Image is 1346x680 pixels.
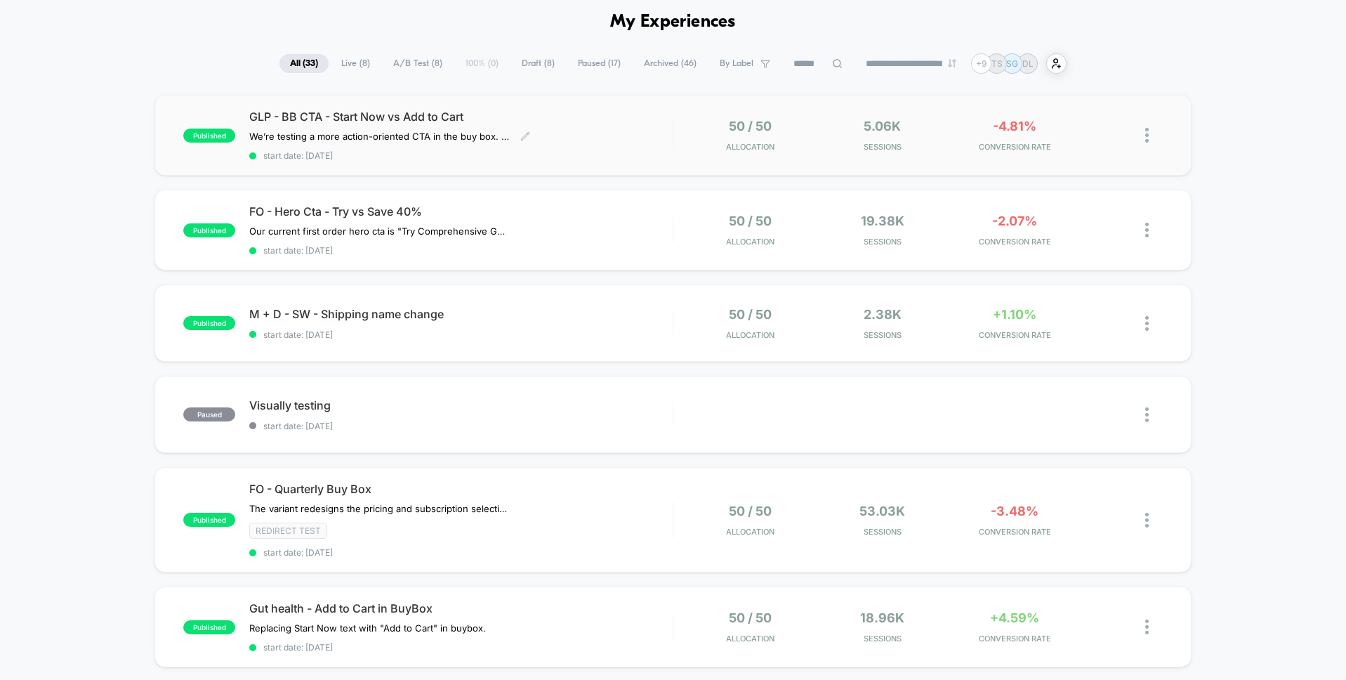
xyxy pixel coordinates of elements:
span: Paused ( 17 ) [567,54,631,73]
span: published [183,316,235,330]
span: Sessions [820,634,945,643]
span: 2.38k [864,307,902,322]
span: 50 / 50 [729,119,772,133]
span: M + D - SW - Shipping name change [249,307,672,321]
span: Allocation [726,634,774,643]
span: Allocation [726,142,774,152]
span: 50 / 50 [729,610,772,625]
span: FO - Quarterly Buy Box [249,482,672,496]
span: A/B Test ( 8 ) [383,54,453,73]
span: FO - Hero Cta - Try vs Save 40% [249,204,672,218]
span: CONVERSION RATE [952,527,1077,537]
span: 53.03k [859,504,905,518]
img: close [1145,223,1149,237]
span: CONVERSION RATE [952,330,1077,340]
span: start date: [DATE] [249,245,672,256]
span: Archived ( 46 ) [633,54,707,73]
span: start date: [DATE] [249,421,672,431]
span: CONVERSION RATE [952,634,1077,643]
span: 50 / 50 [729,307,772,322]
img: close [1145,620,1149,634]
div: + 9 [971,53,991,74]
img: close [1145,128,1149,143]
span: -4.81% [993,119,1036,133]
span: Sessions [820,330,945,340]
span: The variant redesigns the pricing and subscription selection interface by introducing a more stru... [249,503,510,514]
span: 50 / 50 [729,214,772,228]
span: published [183,513,235,527]
span: start date: [DATE] [249,329,672,340]
p: TS [991,58,1003,69]
span: 19.38k [861,214,904,228]
span: Allocation [726,237,774,247]
span: Sessions [820,527,945,537]
span: published [183,223,235,237]
span: +1.10% [993,307,1036,322]
span: -3.48% [991,504,1038,518]
span: CONVERSION RATE [952,142,1077,152]
span: Allocation [726,330,774,340]
span: Visually testing [249,398,672,412]
p: DL [1022,58,1034,69]
span: paused [183,407,235,421]
p: SG [1006,58,1018,69]
span: start date: [DATE] [249,642,672,653]
span: GLP - BB CTA - Start Now vs Add to Cart [249,110,672,124]
span: Redirect Test [249,523,327,539]
span: 50 / 50 [729,504,772,518]
span: +4.59% [990,610,1039,625]
img: end [948,59,956,67]
span: We’re testing a more action-oriented CTA in the buy box. The current button reads “Start Now.” We... [249,131,510,142]
span: Our current first order hero cta is "Try Comprehensive Gummies". We are testing it against "Save ... [249,225,510,237]
img: close [1145,316,1149,331]
span: Gut health - Add to Cart in BuyBox [249,601,672,615]
span: published [183,620,235,634]
span: By Label [720,58,753,69]
img: close [1145,513,1149,528]
span: start date: [DATE] [249,150,672,161]
span: -2.07% [992,214,1037,228]
span: start date: [DATE] [249,547,672,558]
span: Sessions [820,142,945,152]
span: Live ( 8 ) [331,54,381,73]
span: Replacing Start Now text with "Add to Cart" in buybox. [249,622,486,634]
span: Sessions [820,237,945,247]
span: CONVERSION RATE [952,237,1077,247]
span: Allocation [726,527,774,537]
span: All ( 33 ) [279,54,329,73]
h1: My Experiences [610,12,736,32]
span: published [183,129,235,143]
img: close [1145,407,1149,422]
span: 5.06k [864,119,901,133]
span: 18.96k [860,610,904,625]
span: Draft ( 8 ) [511,54,565,73]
